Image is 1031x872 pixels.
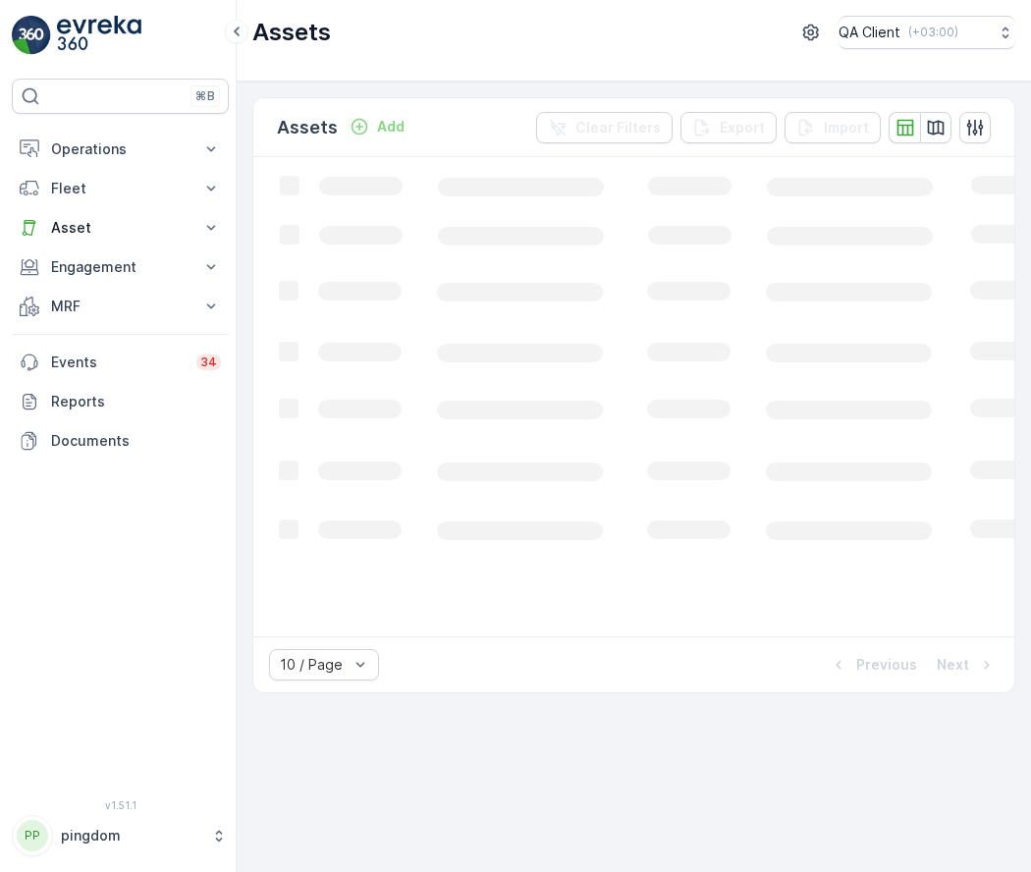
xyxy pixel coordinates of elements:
[17,820,48,851] div: PP
[12,247,229,287] button: Engagement
[908,25,958,40] p: ( +03:00 )
[61,826,201,845] p: pingdom
[680,112,777,143] button: Export
[51,297,190,316] p: MRF
[12,130,229,169] button: Operations
[937,655,969,675] p: Next
[12,815,229,856] button: PPpingdom
[57,16,141,55] img: logo_light-DOdMpM7g.png
[342,115,412,138] button: Add
[51,353,185,372] p: Events
[12,287,229,326] button: MRF
[12,799,229,811] span: v 1.51.1
[200,354,217,370] p: 34
[12,169,229,208] button: Fleet
[12,382,229,421] a: Reports
[252,17,331,48] p: Assets
[377,117,405,136] p: Add
[839,16,1015,49] button: QA Client(+03:00)
[12,343,229,382] a: Events34
[839,23,900,42] p: QA Client
[824,118,869,137] p: Import
[195,88,215,104] p: ⌘B
[12,208,229,247] button: Asset
[827,653,919,677] button: Previous
[785,112,881,143] button: Import
[12,16,51,55] img: logo
[935,653,999,677] button: Next
[12,421,229,461] a: Documents
[536,112,673,143] button: Clear Filters
[51,431,221,451] p: Documents
[51,218,190,238] p: Asset
[51,257,190,277] p: Engagement
[51,139,190,159] p: Operations
[856,655,917,675] p: Previous
[51,392,221,411] p: Reports
[720,118,765,137] p: Export
[51,179,190,198] p: Fleet
[277,114,338,141] p: Assets
[575,118,661,137] p: Clear Filters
